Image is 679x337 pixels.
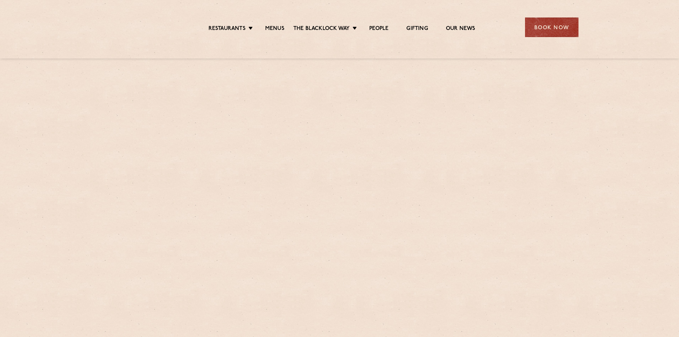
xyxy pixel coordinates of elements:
a: Gifting [406,25,428,33]
a: Restaurants [209,25,246,33]
a: Menus [265,25,284,33]
a: Our News [446,25,475,33]
a: The Blacklock Way [293,25,350,33]
div: Book Now [525,17,578,37]
img: svg%3E [101,7,163,48]
a: People [369,25,389,33]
